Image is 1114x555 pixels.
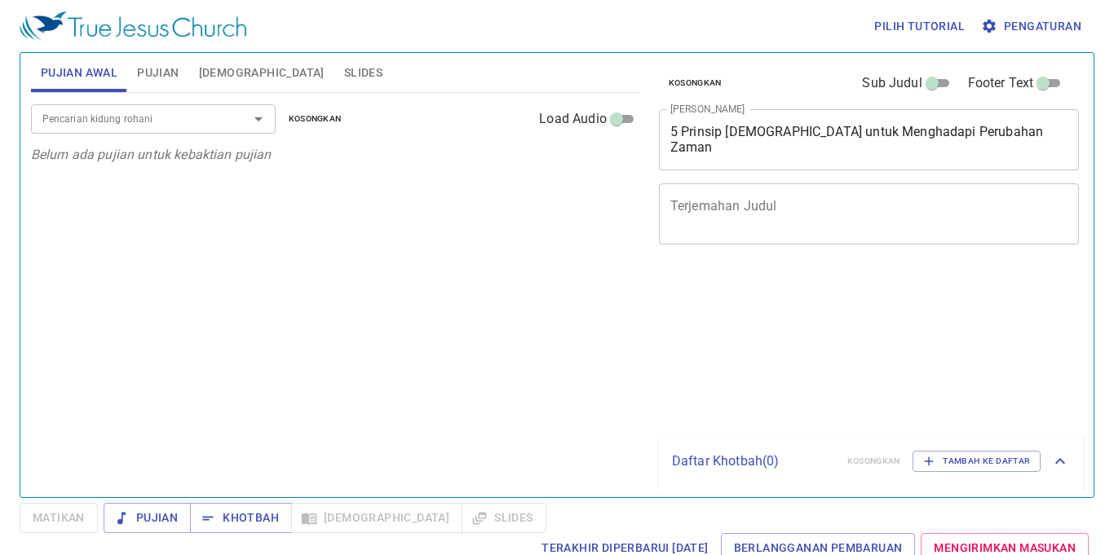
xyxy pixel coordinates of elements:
[279,109,351,129] button: Kosongkan
[190,503,292,533] button: Khotbah
[137,63,179,83] span: Pujian
[199,63,325,83] span: [DEMOGRAPHIC_DATA]
[539,109,607,129] span: Load Audio
[117,508,178,528] span: Pujian
[31,147,272,162] i: Belum ada pujian untuk kebaktian pujian
[874,16,965,37] span: Pilih tutorial
[670,124,1068,155] textarea: 5 Prinsip [DEMOGRAPHIC_DATA] untuk Menghadapi Perubahan Zaman
[41,63,117,83] span: Pujian Awal
[104,503,191,533] button: Pujian
[923,454,1030,469] span: Tambah ke Daftar
[978,11,1088,42] button: Pengaturan
[672,451,834,471] p: Daftar Khotbah ( 0 )
[289,112,342,126] span: Kosongkan
[652,262,997,428] iframe: from-child
[862,73,922,93] span: Sub Judul
[913,451,1041,472] button: Tambah ke Daftar
[20,11,246,41] img: True Jesus Church
[203,508,279,528] span: Khotbah
[344,63,382,83] span: Slides
[984,16,1081,37] span: Pengaturan
[868,11,971,42] button: Pilih tutorial
[669,76,722,90] span: Kosongkan
[968,73,1034,93] span: Footer Text
[659,73,732,93] button: Kosongkan
[247,108,270,130] button: Open
[659,434,1083,488] div: Daftar Khotbah(0)KosongkanTambah ke Daftar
